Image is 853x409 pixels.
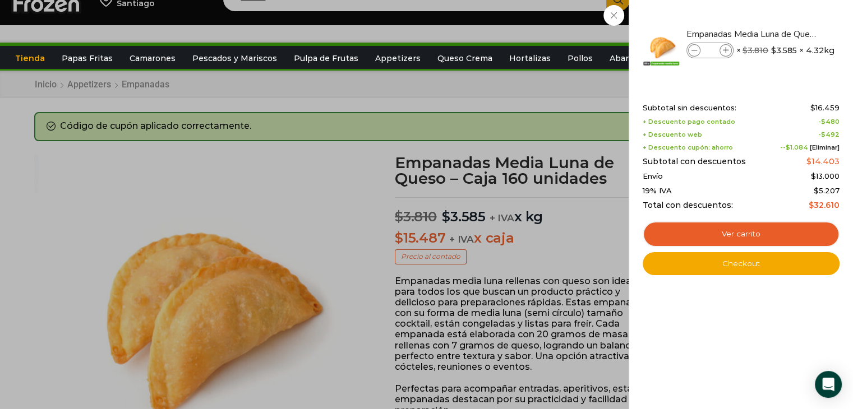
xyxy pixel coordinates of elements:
a: Pulpa de Frutas [288,48,364,69]
span: + Descuento cupón: ahorro [643,144,733,151]
a: Appetizers [370,48,426,69]
a: Checkout [643,252,840,276]
a: Queso Crema [432,48,498,69]
span: $ [786,143,790,151]
span: × × 4.32kg [736,43,834,58]
span: $ [771,45,776,56]
span: 19% IVA [643,187,672,196]
bdi: 492 [821,131,840,138]
bdi: 16.459 [810,103,840,112]
bdi: 3.810 [743,45,768,55]
span: 1.084 [786,143,808,151]
a: Pollos [562,48,598,69]
a: Ver carrito [643,221,840,247]
span: $ [814,186,819,195]
a: Empanadas Media Luna de Queso - Caja 160 unidades [686,28,820,40]
span: Subtotal con descuentos [643,157,746,166]
a: Camarones [124,48,181,69]
span: + Descuento web [643,131,702,138]
a: Papas Fritas [56,48,118,69]
span: 5.207 [814,186,840,195]
bdi: 480 [821,118,840,126]
span: $ [810,103,815,112]
span: $ [821,118,826,126]
span: $ [806,156,811,166]
span: -- [780,144,840,151]
span: $ [743,45,748,55]
span: + Descuento pago contado [643,118,735,126]
bdi: 32.610 [809,200,840,210]
span: - [818,118,840,126]
span: $ [811,171,816,180]
a: Tienda [10,48,50,69]
span: - [818,131,840,138]
bdi: 13.000 [811,171,840,180]
a: Pescados y Mariscos [187,48,283,69]
span: $ [809,200,814,210]
a: Abarrotes [604,48,656,69]
input: Product quantity [702,44,718,57]
bdi: 14.403 [806,156,840,166]
span: Envío [643,172,663,181]
div: Open Intercom Messenger [815,371,842,398]
span: Subtotal sin descuentos: [643,104,736,113]
a: Hortalizas [504,48,556,69]
bdi: 3.585 [771,45,797,56]
span: Total con descuentos: [643,201,733,210]
a: [Eliminar] [810,143,840,151]
span: $ [821,131,826,138]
